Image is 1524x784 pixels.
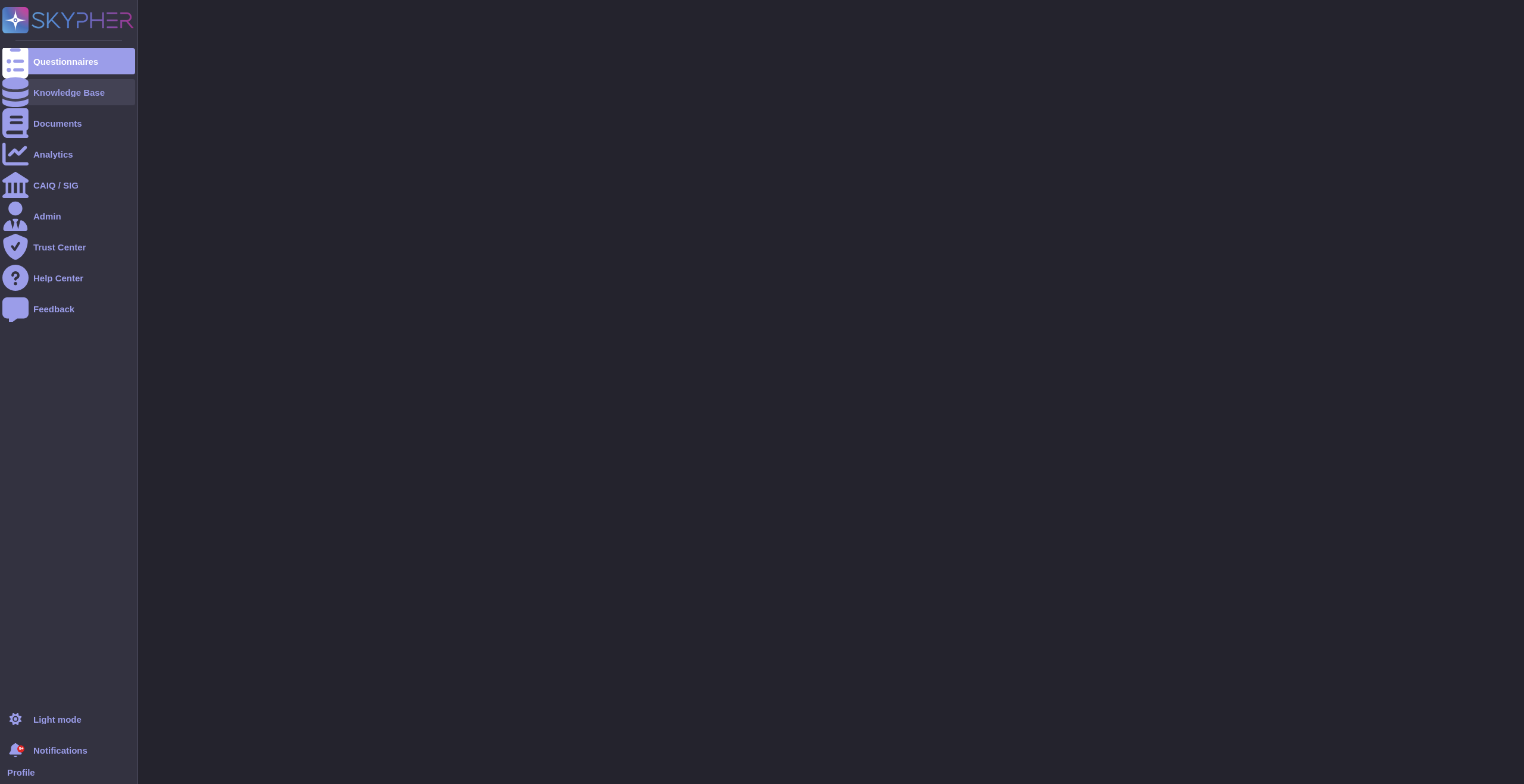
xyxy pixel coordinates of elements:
a: Trust Center [2,234,135,260]
span: Notifications [33,746,88,755]
a: Documents [2,110,135,136]
a: Help Center [2,265,135,291]
a: Questionnaires [2,48,135,74]
div: Help Center [33,274,83,283]
div: Admin [33,212,61,221]
a: Admin [2,203,135,229]
a: Feedback [2,296,135,322]
div: 9+ [17,745,24,752]
a: Knowledge Base [2,79,135,105]
span: Profile [7,768,35,777]
div: Questionnaires [33,57,98,66]
a: Analytics [2,141,135,167]
div: Analytics [33,150,73,159]
div: Feedback [33,305,74,313]
div: Documents [33,119,82,128]
div: Knowledge Base [33,88,105,97]
div: Trust Center [33,243,86,252]
a: CAIQ / SIG [2,172,135,198]
div: Light mode [33,715,82,724]
div: CAIQ / SIG [33,181,79,190]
